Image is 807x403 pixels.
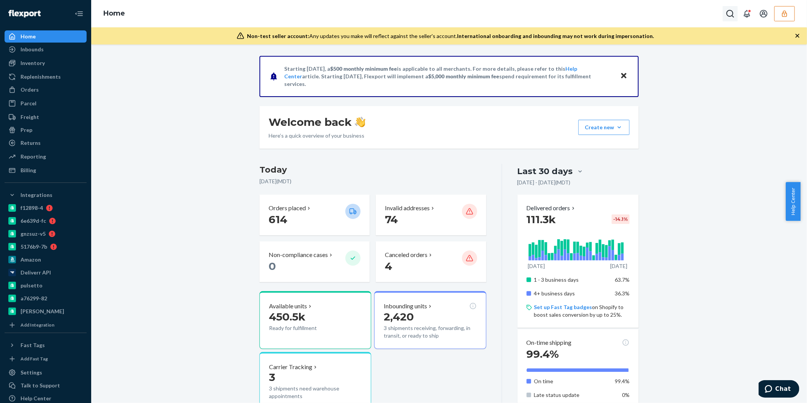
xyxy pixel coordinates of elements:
[615,290,630,297] span: 36.3%
[5,305,87,317] a: [PERSON_NAME]
[21,269,51,276] div: Deliverr API
[534,391,609,399] p: Late status update
[269,371,275,384] span: 3
[21,153,46,160] div: Reporting
[457,33,654,39] span: International onboarding and inbounding may not work during impersonation.
[5,320,87,330] a: Add Integration
[5,137,87,149] a: Returns
[5,215,87,227] a: 6e639d-fc
[103,9,125,17] a: Home
[355,117,366,127] img: hand-wave emoji
[5,84,87,96] a: Orders
[578,120,630,135] button: Create new
[21,100,36,107] div: Parcel
[21,139,41,147] div: Returns
[527,347,559,360] span: 99.4%
[21,341,45,349] div: Fast Tags
[5,267,87,279] a: Deliverr API
[5,202,87,214] a: f12898-4
[21,243,47,251] div: 5176b9-7b
[5,57,87,69] a: Inventory
[21,369,42,376] div: Settings
[269,260,276,273] span: 0
[384,310,414,323] span: 2,420
[534,276,609,284] p: 1 - 3 business days
[527,338,572,347] p: On-time shipping
[5,124,87,136] a: Prep
[385,260,392,273] span: 4
[428,73,499,79] span: $5,000 monthly minimum fee
[534,378,609,385] p: On time
[615,276,630,283] span: 63.7%
[723,6,738,21] button: Open Search Box
[5,30,87,43] a: Home
[5,43,87,56] a: Inbounds
[247,33,310,39] span: Non-test seller account:
[269,132,366,140] p: Here’s a quick overview of your business
[21,382,60,389] div: Talk to Support
[21,230,46,238] div: gnzsuz-v5
[615,378,630,384] span: 99.4%
[8,10,41,17] img: Flexport logo
[5,189,87,201] button: Integrations
[528,262,545,270] p: [DATE]
[269,115,366,129] h1: Welcome back
[21,395,51,402] div: Help Center
[5,339,87,351] button: Fast Tags
[21,217,46,225] div: 6e639d-fc
[5,164,87,176] a: Billing
[269,324,339,332] p: Ready for fulfillment
[260,195,370,235] button: Orders placed 614
[5,111,87,123] a: Freight
[376,241,486,282] button: Canceled orders 4
[269,204,306,213] p: Orders placed
[21,295,47,302] div: a76299-82
[21,282,43,289] div: pulsetto
[260,241,370,282] button: Non-compliance cases 0
[21,126,32,134] div: Prep
[384,324,476,340] p: 3 shipments receiving, forwarding, in transit, or ready to ship
[622,392,630,398] span: 0%
[21,256,41,263] div: Amazon
[284,65,613,88] p: Starting [DATE], a is applicable to all merchants. For more details, please refer to this article...
[619,71,629,82] button: Close
[786,182,801,221] span: Help Center
[5,254,87,266] a: Amazon
[527,213,556,226] span: 111.3k
[534,304,592,310] a: Set up Fast Tag badges
[5,228,87,240] a: gnzsuz-v5
[517,165,573,177] div: Last 30 days
[527,204,576,213] button: Delivered orders
[21,46,44,53] div: Inbounds
[21,322,54,328] div: Add Integration
[269,363,312,371] p: Carrier Tracking
[385,213,398,226] span: 74
[21,59,45,67] div: Inventory
[269,385,362,400] p: 3 shipments need warehouse appointments
[330,65,397,72] span: $500 monthly minimum fee
[5,97,87,109] a: Parcel
[97,3,131,25] ol: breadcrumbs
[5,241,87,253] a: 5176b9-7b
[21,73,61,81] div: Replenishments
[21,33,36,40] div: Home
[534,303,630,319] p: on Shopify to boost sales conversion by up to 25%.
[5,71,87,83] a: Replenishments
[21,204,43,212] div: f12898-4
[260,291,371,349] button: Available units450.5kReady for fulfillment
[5,379,87,392] button: Talk to Support
[5,151,87,163] a: Reporting
[21,355,48,362] div: Add Fast Tag
[739,6,755,21] button: Open notifications
[21,308,64,315] div: [PERSON_NAME]
[759,380,799,399] iframe: Opens a widget where you can chat to one of our agents
[384,302,427,311] p: Inbounding units
[269,251,328,259] p: Non-compliance cases
[260,164,486,176] h3: Today
[534,290,609,297] p: 4+ business days
[269,213,287,226] span: 614
[5,367,87,379] a: Settings
[5,354,87,363] a: Add Fast Tag
[385,204,430,213] p: Invalid addresses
